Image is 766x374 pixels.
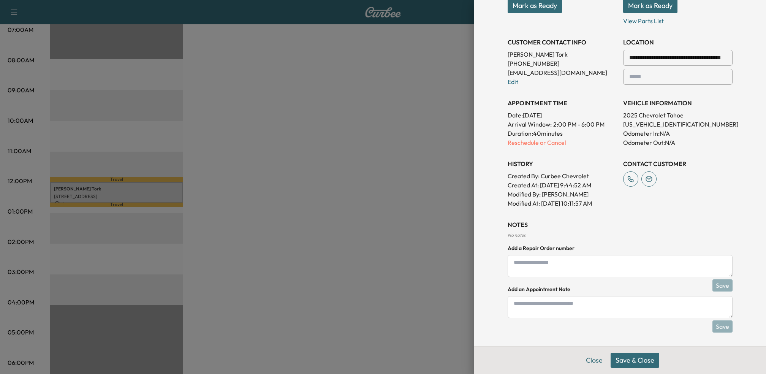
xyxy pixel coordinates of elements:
[508,199,617,208] p: Modified At : [DATE] 10:11:57 AM
[508,78,518,86] a: Edit
[508,59,617,68] p: [PHONE_NUMBER]
[508,38,617,47] h3: CUSTOMER CONTACT INFO
[623,138,733,147] p: Odometer Out: N/A
[508,138,617,147] p: Reschedule or Cancel
[508,181,617,190] p: Created At : [DATE] 9:44:52 AM
[553,120,605,129] span: 2:00 PM - 6:00 PM
[611,353,659,368] button: Save & Close
[623,13,733,25] p: View Parts List
[623,129,733,138] p: Odometer In: N/A
[623,159,733,168] h3: CONTACT CUSTOMER
[508,68,617,77] p: [EMAIL_ADDRESS][DOMAIN_NAME]
[623,111,733,120] p: 2025 Chevrolet Tahoe
[508,129,617,138] p: Duration: 40 minutes
[508,244,733,252] h4: Add a Repair Order number
[581,353,608,368] button: Close
[508,159,617,168] h3: History
[508,120,617,129] p: Arrival Window:
[623,120,733,129] p: [US_VEHICLE_IDENTIFICATION_NUMBER]
[508,98,617,108] h3: APPOINTMENT TIME
[508,50,617,59] p: [PERSON_NAME] Tork
[623,38,733,47] h3: LOCATION
[508,111,617,120] p: Date: [DATE]
[508,232,733,238] div: No notes
[508,285,733,293] h4: Add an Appointment Note
[508,171,617,181] p: Created By : Curbee Chevrolet
[623,98,733,108] h3: VEHICLE INFORMATION
[508,190,617,199] p: Modified By : [PERSON_NAME]
[508,220,733,229] h3: NOTES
